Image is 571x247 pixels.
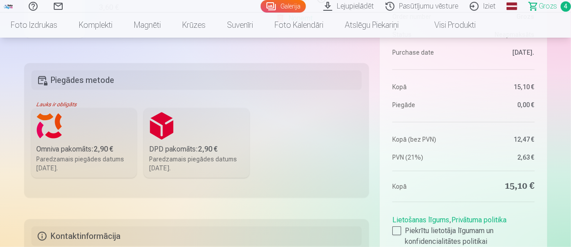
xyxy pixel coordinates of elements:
[468,100,535,109] dd: 0,00 €
[468,82,535,91] dd: 15,10 €
[31,101,362,108] div: Lauks ir obligāts
[172,13,216,38] a: Krūzes
[392,153,459,162] dt: PVN (21%)
[149,144,244,155] div: DPD pakomāts :
[451,216,507,224] a: Privātuma politika
[123,13,172,38] a: Magnēti
[561,1,571,12] span: 4
[392,135,459,144] dt: Kopā (bez PVN)
[468,153,535,162] dd: 2,63 €
[31,70,362,90] h5: Piegādes metode
[198,145,218,153] b: 2,90 €
[264,13,334,38] a: Foto kalendāri
[37,144,132,155] div: Omniva pakomāts :
[468,180,535,193] dd: 15,10 €
[68,13,123,38] a: Komplekti
[37,155,132,173] div: Paredzamais piegādes datums [DATE].
[468,48,535,57] dd: [DATE].
[334,13,409,38] a: Atslēgu piekariņi
[149,155,244,173] div: Paredzamais piegādes datums [DATE].
[392,211,534,247] div: ,
[31,226,362,246] h5: Kontaktinformācija
[539,1,557,12] span: Grozs
[392,48,459,57] dt: Purchase date
[392,100,459,109] dt: Piegāde
[392,180,459,193] dt: Kopā
[468,135,535,144] dd: 12,47 €
[392,225,534,247] label: Piekrītu lietotāja līgumam un konfidencialitātes politikai
[392,82,459,91] dt: Kopā
[392,216,449,224] a: Lietošanas līgums
[216,13,264,38] a: Suvenīri
[409,13,486,38] a: Visi produkti
[94,145,114,153] b: 2,90 €
[4,4,13,9] img: /fa1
